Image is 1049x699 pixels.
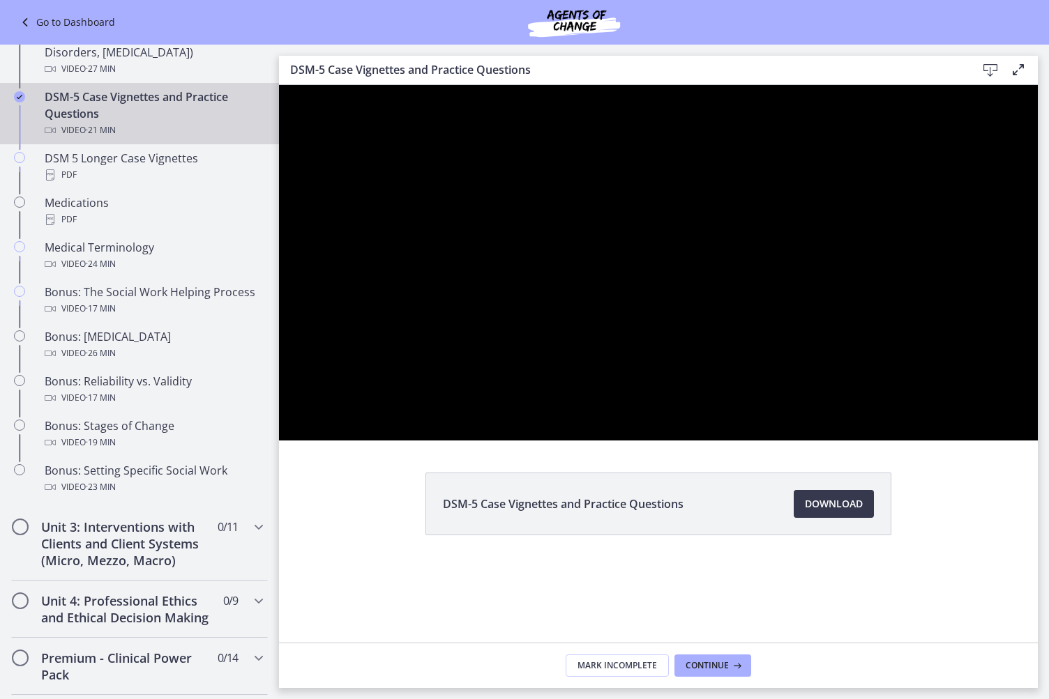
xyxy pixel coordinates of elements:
[86,256,116,272] span: · 24 min
[86,479,116,496] span: · 23 min
[45,462,262,496] div: Bonus: Setting Specific Social Work
[41,519,211,569] h2: Unit 3: Interventions with Clients and Client Systems (Micro, Mezzo, Macro)
[86,390,116,406] span: · 17 min
[490,6,658,39] img: Agents of Change
[290,61,954,78] h3: DSM-5 Case Vignettes and Practice Questions
[805,496,863,512] span: Download
[45,256,262,272] div: Video
[794,490,874,518] a: Download
[41,592,211,626] h2: Unit 4: Professional Ethics and Ethical Decision Making
[45,434,262,451] div: Video
[45,390,262,406] div: Video
[218,519,238,535] span: 0 / 11
[578,660,657,671] span: Mark Incomplete
[86,434,116,451] span: · 19 min
[45,373,262,406] div: Bonus: Reliability vs. Validity
[279,85,1038,440] iframe: Video Lesson
[86,61,116,77] span: · 27 min
[674,654,751,677] button: Continue
[566,654,669,677] button: Mark Incomplete
[17,14,115,31] a: Go to Dashboard
[41,650,211,683] h2: Premium - Clinical Power Pack
[686,660,729,671] span: Continue
[45,300,262,317] div: Video
[86,300,116,317] span: · 17 min
[45,122,262,139] div: Video
[86,122,116,139] span: · 21 min
[45,167,262,183] div: PDF
[45,284,262,317] div: Bonus: The Social Work Helping Process
[45,345,262,362] div: Video
[45,417,262,451] div: Bonus: Stages of Change
[45,194,262,228] div: Medications
[443,496,684,512] span: DSM-5 Case Vignettes and Practice Questions
[45,328,262,362] div: Bonus: [MEDICAL_DATA]
[14,91,25,102] i: Completed
[45,239,262,272] div: Medical Terminology
[45,89,262,139] div: DSM-5 Case Vignettes and Practice Questions
[45,61,262,77] div: Video
[45,479,262,496] div: Video
[218,650,238,666] span: 0 / 14
[45,211,262,228] div: PDF
[223,592,238,609] span: 0 / 9
[86,345,116,362] span: · 26 min
[45,150,262,183] div: DSM 5 Longer Case Vignettes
